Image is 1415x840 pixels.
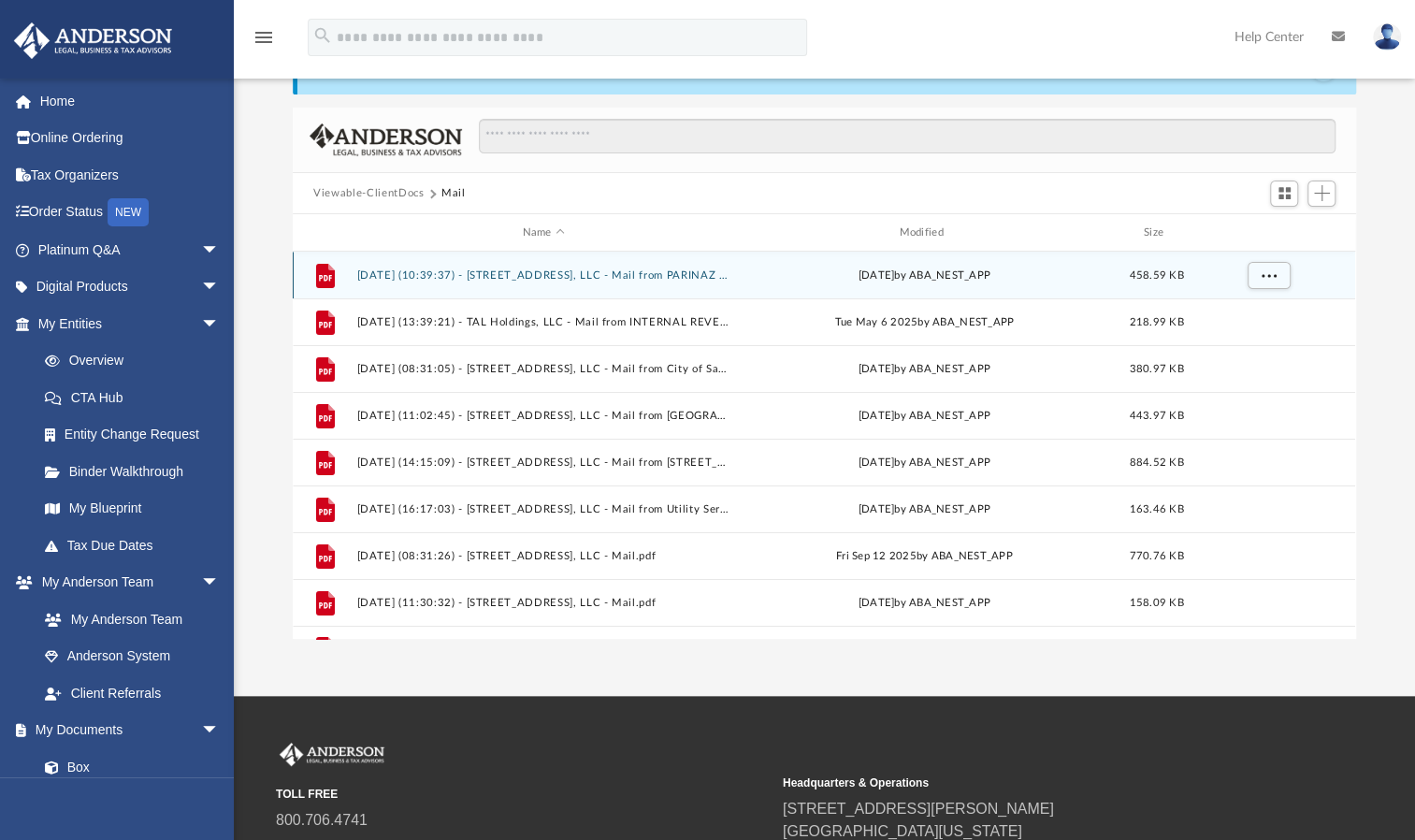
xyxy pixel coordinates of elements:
div: [DATE] by ABA_NEST_APP [738,455,1111,471]
button: [DATE] (10:39:37) - [STREET_ADDRESS], LLC - Mail from PARINAZ MOKHTIRI.pdf [357,269,730,282]
span: 443.97 KB [1129,411,1183,421]
div: [DATE] by ABA_NEST_APP [738,408,1111,425]
button: [DATE] (14:15:09) - [STREET_ADDRESS], LLC - Mail from [STREET_ADDRESS], LLC.pdf [357,456,730,469]
img: User Pic [1373,23,1401,51]
a: Anderson System [26,638,238,675]
div: [DATE] by ABA_NEST_APP [738,268,1111,284]
div: id [301,224,348,241]
a: Order StatusNEW [13,194,248,232]
button: Switch to Grid View [1270,181,1298,207]
button: [DATE] (08:31:05) - [STREET_ADDRESS], LLC - Mail from City of Savannah Water Department.pdf [357,363,730,375]
a: CTA Hub [26,379,248,416]
div: Name [356,224,729,241]
a: Home [13,82,248,120]
a: Online Ordering [13,120,248,157]
a: My Entitiesarrow_drop_down [13,305,248,342]
a: Tax Organizers [13,156,248,194]
span: arrow_drop_down [201,305,238,343]
span: arrow_drop_down [201,231,238,269]
span: arrow_drop_down [201,268,238,307]
small: TOLL FREE [276,786,770,803]
a: My Anderson Teamarrow_drop_down [13,564,238,601]
div: [DATE] by ABA_NEST_APP [738,361,1111,378]
span: arrow_drop_down [201,564,238,602]
a: Box [26,748,229,786]
a: menu [253,36,275,49]
button: [DATE] (13:39:21) - TAL Holdings, LLC - Mail from INTERNAL REVENUE SERVICE.pdf [357,316,730,328]
div: Tue May 6 2025 by ABA_NEST_APP [738,314,1111,331]
i: menu [253,26,275,49]
span: 163.46 KB [1129,504,1183,514]
span: 158.09 KB [1129,598,1183,608]
span: 380.97 KB [1129,364,1183,374]
button: Viewable-ClientDocs [313,185,424,202]
a: My Anderson Team [26,601,229,638]
a: Entity Change Request [26,416,248,454]
div: id [1202,224,1333,241]
a: Overview [26,342,248,380]
a: 800.706.4741 [276,812,368,828]
i: search [312,25,333,46]
div: Size [1119,224,1194,241]
a: My Blueprint [26,490,238,528]
a: Binder Walkthrough [26,453,248,490]
div: [DATE] by ABA_NEST_APP [738,501,1111,518]
button: Add [1307,181,1336,207]
div: Fri Sep 12 2025 by ABA_NEST_APP [738,548,1111,565]
button: [DATE] (16:17:03) - [STREET_ADDRESS], LLC - Mail from Utility Services Division.pdf [357,503,730,515]
div: Modified [738,224,1111,241]
button: [DATE] (11:02:45) - [STREET_ADDRESS], LLC - Mail from [GEOGRAPHIC_DATA] MOKHTIRI.pdf [357,410,730,422]
div: grid [293,252,1355,640]
span: 884.52 KB [1129,457,1183,468]
button: More options [1248,262,1291,290]
small: Headquarters & Operations [783,775,1277,791]
img: Anderson Advisors Platinum Portal [276,743,388,767]
img: Anderson Advisors Platinum Portal [8,22,178,59]
a: Tax Due Dates [26,527,248,564]
span: arrow_drop_down [201,712,238,750]
span: 458.59 KB [1129,270,1183,281]
input: Search files and folders [479,119,1336,154]
a: Client Referrals [26,674,238,712]
a: Platinum Q&Aarrow_drop_down [13,231,248,268]
a: [STREET_ADDRESS][PERSON_NAME] [783,801,1054,817]
span: 218.99 KB [1129,317,1183,327]
div: NEW [108,198,149,226]
span: 770.76 KB [1129,551,1183,561]
button: [DATE] (11:30:32) - [STREET_ADDRESS], LLC - Mail.pdf [357,597,730,609]
div: [DATE] by ABA_NEST_APP [738,595,1111,612]
a: [GEOGRAPHIC_DATA][US_STATE] [783,823,1022,839]
button: Mail [441,185,466,202]
a: Digital Productsarrow_drop_down [13,268,248,306]
a: My Documentsarrow_drop_down [13,712,238,749]
button: [DATE] (08:31:26) - [STREET_ADDRESS], LLC - Mail.pdf [357,550,730,562]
